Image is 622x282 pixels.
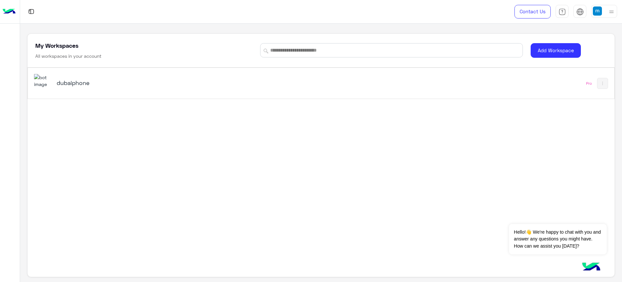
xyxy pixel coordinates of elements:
[3,5,16,18] img: Logo
[514,5,551,18] a: Contact Us
[607,8,616,16] img: profile
[57,79,263,87] h5: dubaiphone
[580,256,603,279] img: hulul-logo.png
[576,8,584,16] img: tab
[593,6,602,16] img: userImage
[556,5,569,18] a: tab
[27,7,35,16] img: tab
[559,8,566,16] img: tab
[531,43,581,58] button: Add Workspace
[34,74,52,88] img: 1403182699927242
[35,42,78,49] h5: My Workspaces
[35,53,101,59] h6: All workspaces in your account
[586,81,592,86] div: Pro
[509,224,606,254] span: Hello!👋 We're happy to chat with you and answer any questions you might have. How can we assist y...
